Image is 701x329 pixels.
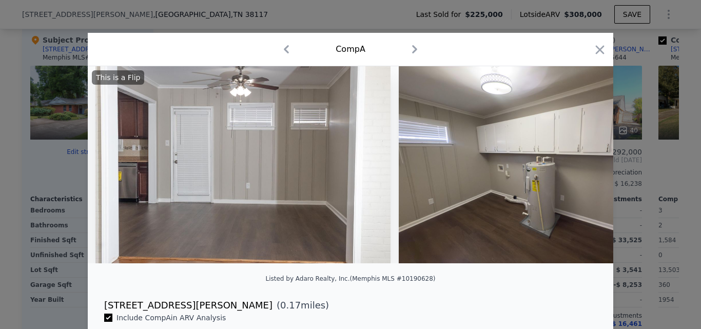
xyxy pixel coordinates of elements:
div: This is a Flip [92,70,144,85]
div: Comp A [336,43,365,55]
div: [STREET_ADDRESS][PERSON_NAME] [104,298,272,313]
span: 0.17 [280,300,301,311]
div: Listed by Adaro Realty, Inc. (Memphis MLS #10190628) [266,275,436,282]
img: Property Img [399,66,661,263]
img: Property Img [95,66,391,263]
span: ( miles) [272,298,329,313]
span: Include Comp A in ARV Analysis [112,314,230,322]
